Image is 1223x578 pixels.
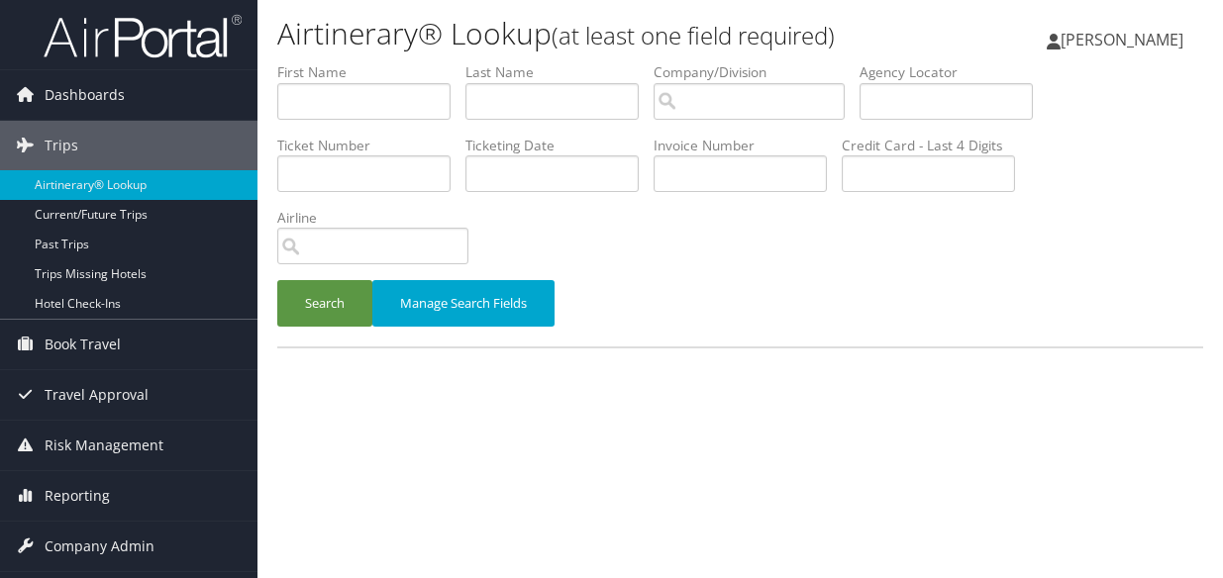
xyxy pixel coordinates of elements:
[45,421,163,470] span: Risk Management
[277,62,465,82] label: First Name
[45,522,154,571] span: Company Admin
[45,70,125,120] span: Dashboards
[277,13,894,54] h1: Airtinerary® Lookup
[277,280,372,327] button: Search
[1047,10,1203,69] a: [PERSON_NAME]
[45,370,149,420] span: Travel Approval
[45,320,121,369] span: Book Travel
[860,62,1048,82] label: Agency Locator
[654,136,842,155] label: Invoice Number
[842,136,1030,155] label: Credit Card - Last 4 Digits
[465,136,654,155] label: Ticketing Date
[45,471,110,521] span: Reporting
[45,121,78,170] span: Trips
[1061,29,1183,50] span: [PERSON_NAME]
[372,280,555,327] button: Manage Search Fields
[465,62,654,82] label: Last Name
[44,13,242,59] img: airportal-logo.png
[552,19,835,51] small: (at least one field required)
[654,62,860,82] label: Company/Division
[277,208,483,228] label: Airline
[277,136,465,155] label: Ticket Number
